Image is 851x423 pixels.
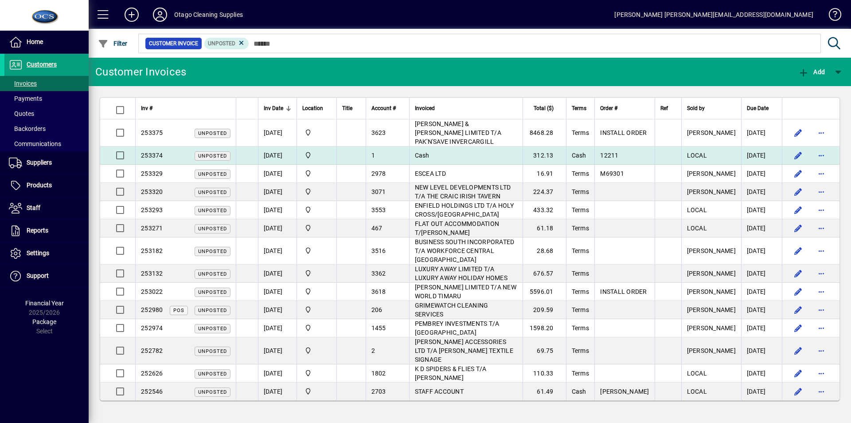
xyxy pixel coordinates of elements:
[523,119,566,146] td: 8468.28
[572,324,589,332] span: Terms
[302,187,331,197] span: Head Office
[258,237,297,265] td: [DATE]
[9,140,61,147] span: Communications
[687,188,736,195] span: [PERSON_NAME]
[258,283,297,301] td: [DATE]
[95,65,186,79] div: Customer Invoices
[814,266,828,281] button: More options
[4,242,89,265] a: Settings
[415,238,515,263] span: BUSINESS SOUTH INCORPORATED T/A WORKFORCE CENTRAL [GEOGRAPHIC_DATA]
[141,225,163,232] span: 253271
[9,110,34,117] span: Quotes
[741,146,782,165] td: [DATE]
[687,225,707,232] span: LOCAL
[741,301,782,319] td: [DATE]
[415,170,446,177] span: ESCEA LTD
[814,203,828,217] button: More options
[687,206,707,213] span: LOCAL
[814,344,828,358] button: More options
[302,387,331,396] span: Head Office
[141,324,163,332] span: 252974
[371,306,383,313] span: 206
[687,129,736,136] span: [PERSON_NAME]
[198,226,227,232] span: Unposted
[814,185,828,199] button: More options
[747,103,769,113] span: Due Date
[198,153,227,159] span: Unposted
[791,303,805,317] button: Edit
[660,103,676,113] div: Ref
[572,188,589,195] span: Terms
[415,103,435,113] span: Invoiced
[141,188,163,195] span: 253320
[600,388,649,395] span: [PERSON_NAME]
[791,285,805,299] button: Edit
[141,347,163,354] span: 252782
[302,323,331,333] span: Head Office
[258,146,297,165] td: [DATE]
[600,103,649,113] div: Order #
[302,103,323,113] span: Location
[822,2,840,31] a: Knowledge Base
[198,326,227,332] span: Unposted
[791,166,805,181] button: Edit
[814,366,828,380] button: More options
[814,384,828,399] button: More options
[302,150,331,160] span: Head Office
[741,201,782,219] td: [DATE]
[27,182,52,189] span: Products
[371,288,386,295] span: 3618
[791,344,805,358] button: Edit
[814,148,828,162] button: More options
[258,165,297,183] td: [DATE]
[600,103,617,113] span: Order #
[523,383,566,400] td: 61.49
[791,185,805,199] button: Edit
[258,219,297,237] td: [DATE]
[302,128,331,138] span: Head Office
[523,219,566,237] td: 61.18
[371,247,386,254] span: 3516
[141,129,163,136] span: 253375
[791,203,805,217] button: Edit
[117,7,146,23] button: Add
[741,283,782,301] td: [DATE]
[687,103,736,113] div: Sold by
[4,106,89,121] a: Quotes
[258,183,297,201] td: [DATE]
[415,220,500,236] span: FLAT OUT ACCOMMODATION T/[PERSON_NAME]
[415,202,514,218] span: ENFIELD HOLDINGS LTD T/A HOLY CROSS/[GEOGRAPHIC_DATA]
[198,249,227,254] span: Unposted
[600,129,647,136] span: INSTALL ORDER
[27,38,43,45] span: Home
[27,61,57,68] span: Customers
[415,320,500,336] span: PEMBREY INVESTMENTS T/A [GEOGRAPHIC_DATA]
[371,225,383,232] span: 467
[174,8,243,22] div: Otago Cleaning Supplies
[814,285,828,299] button: More options
[791,321,805,335] button: Edit
[198,289,227,295] span: Unposted
[25,300,64,307] span: Financial Year
[302,287,331,296] span: Head Office
[371,324,386,332] span: 1455
[572,170,589,177] span: Terms
[302,346,331,356] span: Head Office
[614,8,813,22] div: [PERSON_NAME] [PERSON_NAME][EMAIL_ADDRESS][DOMAIN_NAME]
[572,347,589,354] span: Terms
[741,265,782,283] td: [DATE]
[798,68,825,75] span: Add
[572,225,589,232] span: Terms
[687,306,736,313] span: [PERSON_NAME]
[141,103,230,113] div: Inv #
[198,389,227,395] span: Unposted
[27,227,48,234] span: Reports
[791,148,805,162] button: Edit
[741,119,782,146] td: [DATE]
[258,201,297,219] td: [DATE]
[791,366,805,380] button: Edit
[258,119,297,146] td: [DATE]
[687,288,736,295] span: [PERSON_NAME]
[415,388,464,395] span: STAFF ACCOUNT
[572,370,589,377] span: Terms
